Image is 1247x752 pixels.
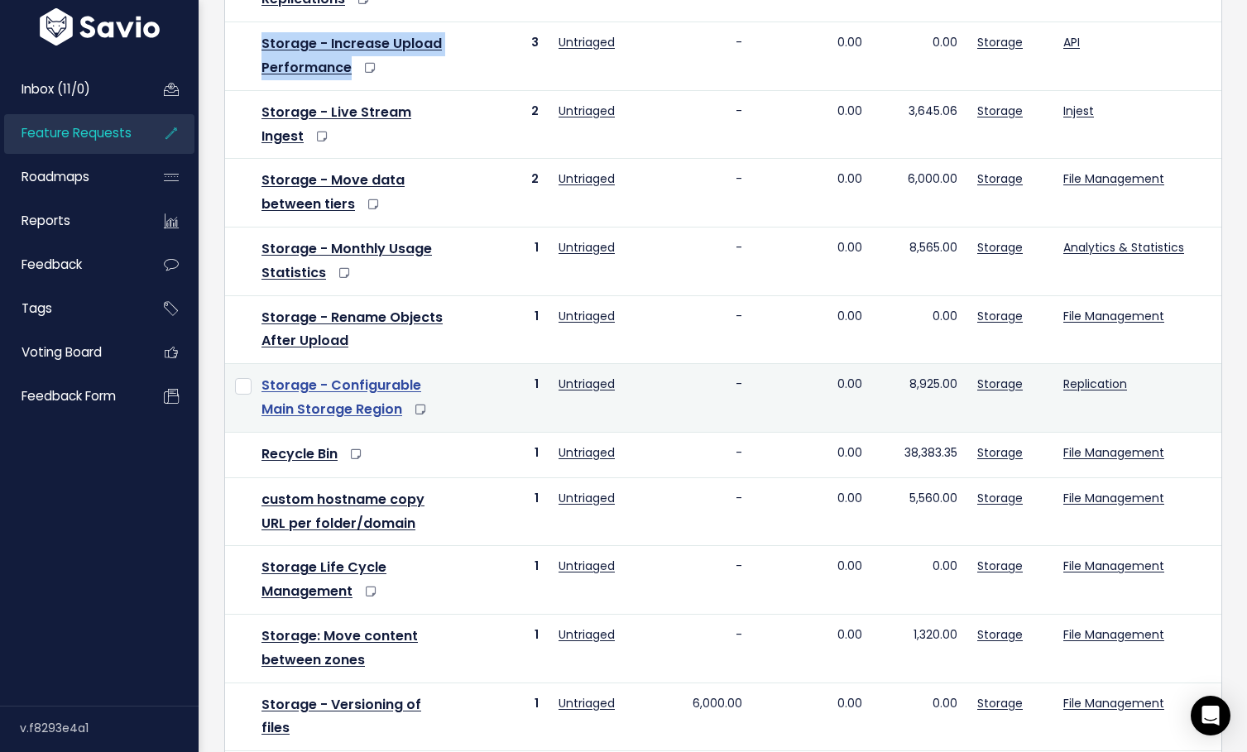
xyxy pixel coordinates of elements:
[872,159,967,228] td: 6,000.00
[4,290,137,328] a: Tags
[752,615,872,683] td: 0.00
[22,124,132,141] span: Feature Requests
[1063,34,1080,50] a: API
[4,114,137,152] a: Feature Requests
[644,546,752,615] td: -
[1063,558,1164,574] a: File Management
[22,80,90,98] span: Inbox (11/0)
[977,444,1023,461] a: Storage
[1191,696,1230,735] div: Open Intercom Messenger
[644,364,752,433] td: -
[559,376,615,392] a: Untriaged
[559,103,615,119] a: Untriaged
[977,626,1023,643] a: Storage
[458,295,549,364] td: 1
[261,170,405,213] a: Storage - Move data between tiers
[261,34,442,77] a: Storage - Increase Upload Performance
[1063,308,1164,324] a: File Management
[458,477,549,546] td: 1
[1063,239,1184,256] a: Analytics & Statistics
[752,90,872,159] td: 0.00
[1063,103,1094,119] a: Injest
[458,364,549,433] td: 1
[22,168,89,185] span: Roadmaps
[977,308,1023,324] a: Storage
[644,227,752,295] td: -
[752,364,872,433] td: 0.00
[458,615,549,683] td: 1
[1063,376,1127,392] a: Replication
[261,626,418,669] a: Storage: Move content between zones
[752,295,872,364] td: 0.00
[977,34,1023,50] a: Storage
[458,90,549,159] td: 2
[20,706,199,750] div: v.f8293e4a1
[872,432,967,477] td: 38,383.35
[261,239,432,282] a: Storage - Monthly Usage Statistics
[977,239,1023,256] a: Storage
[752,683,872,751] td: 0.00
[872,683,967,751] td: 0.00
[261,490,424,533] a: custom hostname copy URL per folder/domain
[22,212,70,229] span: Reports
[458,432,549,477] td: 1
[559,444,615,461] a: Untriaged
[4,333,137,371] a: Voting Board
[752,432,872,477] td: 0.00
[261,558,386,601] a: Storage Life Cycle Management
[644,432,752,477] td: -
[752,477,872,546] td: 0.00
[4,246,137,284] a: Feedback
[261,695,421,738] a: Storage - Versioning of files
[559,695,615,711] a: Untriaged
[1063,444,1164,461] a: File Management
[559,170,615,187] a: Untriaged
[458,22,549,91] td: 3
[644,477,752,546] td: -
[644,22,752,91] td: -
[559,558,615,574] a: Untriaged
[1063,626,1164,643] a: File Management
[559,34,615,50] a: Untriaged
[4,158,137,196] a: Roadmaps
[261,376,421,419] a: Storage - Configurable Main Storage Region
[752,227,872,295] td: 0.00
[1063,170,1164,187] a: File Management
[261,103,411,146] a: Storage - Live Stream Ingest
[872,546,967,615] td: 0.00
[872,615,967,683] td: 1,320.00
[1063,490,1164,506] a: File Management
[22,387,116,405] span: Feedback form
[261,444,338,463] a: Recycle Bin
[559,490,615,506] a: Untriaged
[458,546,549,615] td: 1
[977,376,1023,392] a: Storage
[872,90,967,159] td: 3,645.06
[22,343,102,361] span: Voting Board
[644,615,752,683] td: -
[977,558,1023,574] a: Storage
[458,159,549,228] td: 2
[644,683,752,751] td: 6,000.00
[977,170,1023,187] a: Storage
[977,490,1023,506] a: Storage
[458,683,549,751] td: 1
[4,377,137,415] a: Feedback form
[977,103,1023,119] a: Storage
[977,695,1023,711] a: Storage
[458,227,549,295] td: 1
[559,308,615,324] a: Untriaged
[872,22,967,91] td: 0.00
[752,546,872,615] td: 0.00
[261,308,443,351] a: Storage - Rename Objects After Upload
[644,90,752,159] td: -
[644,159,752,228] td: -
[559,239,615,256] a: Untriaged
[559,626,615,643] a: Untriaged
[4,70,137,108] a: Inbox (11/0)
[644,295,752,364] td: -
[4,202,137,240] a: Reports
[872,477,967,546] td: 5,560.00
[752,22,872,91] td: 0.00
[872,295,967,364] td: 0.00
